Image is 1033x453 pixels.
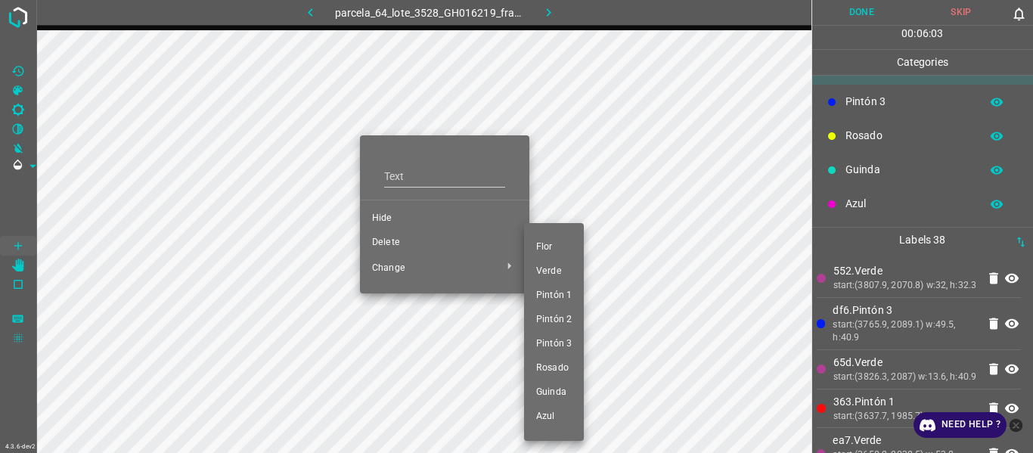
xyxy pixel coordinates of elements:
span: Pintón 2 [536,313,572,327]
span: Verde [536,265,572,278]
span: Flor [536,240,572,254]
span: Rosado [536,361,572,375]
span: Pintón 3 [536,337,572,351]
span: Azul [536,410,572,424]
span: Pintón 1 [536,289,572,303]
span: Guinda [536,386,572,399]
